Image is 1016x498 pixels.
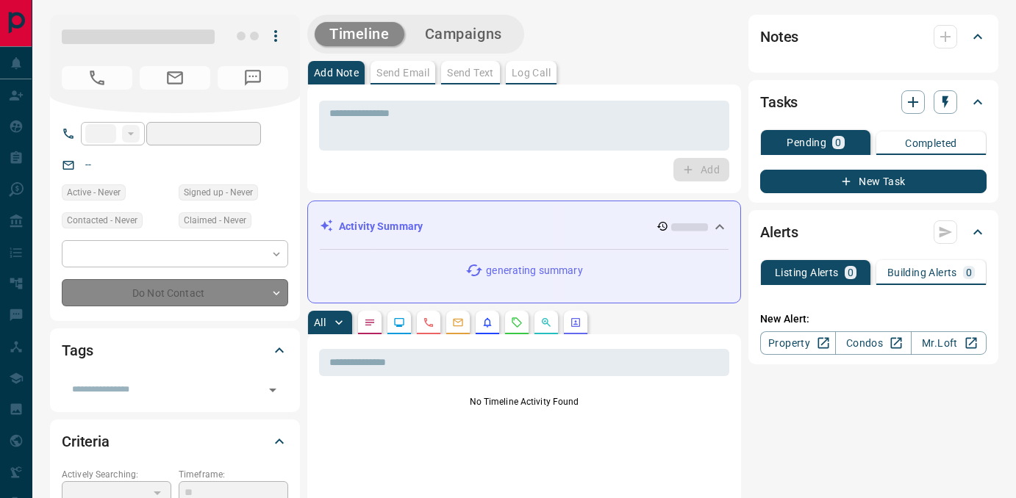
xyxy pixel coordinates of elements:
div: Alerts [760,214,987,250]
button: Campaigns [410,22,517,46]
svg: Agent Actions [570,317,582,328]
p: No Timeline Activity Found [319,395,729,408]
h2: Alerts [760,220,798,244]
p: Completed [905,138,957,148]
a: -- [85,159,91,170]
h2: Tasks [760,90,798,114]
div: Tags [62,333,288,368]
span: Claimed - Never [184,213,246,228]
span: Contacted - Never [67,213,137,228]
h2: Criteria [62,430,110,453]
p: Pending [787,137,826,148]
p: 0 [966,267,972,278]
p: 0 [835,137,841,148]
svg: Calls [423,317,434,328]
div: Do Not Contact [62,279,288,306]
button: New Task [760,170,987,193]
div: Activity Summary [320,213,729,240]
a: Property [760,331,836,355]
p: Actively Searching: [62,468,171,481]
a: Condos [835,331,911,355]
p: Activity Summary [339,219,423,234]
span: No Number [62,66,132,90]
span: Active - Never [67,185,121,200]
p: 0 [848,267,854,278]
p: New Alert: [760,311,987,327]
button: Timeline [315,22,404,46]
svg: Emails [452,317,464,328]
svg: Notes [364,317,376,328]
span: No Email [140,66,210,90]
svg: Requests [511,317,523,328]
p: Listing Alerts [775,267,839,278]
div: Notes [760,19,987,54]
p: Add Note [314,68,359,78]
h2: Tags [62,339,93,362]
h2: Notes [760,25,798,48]
p: Building Alerts [887,267,957,278]
svg: Listing Alerts [482,317,493,328]
p: generating summary [486,263,582,278]
span: Signed up - Never [184,185,253,200]
div: Tasks [760,84,987,120]
span: No Number [218,66,288,90]
p: All [314,317,326,328]
p: Timeframe: [179,468,288,481]
a: Mr.Loft [911,331,987,355]
div: Criteria [62,424,288,459]
button: Open [262,380,283,400]
svg: Opportunities [540,317,552,328]
svg: Lead Browsing Activity [393,317,405,328]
